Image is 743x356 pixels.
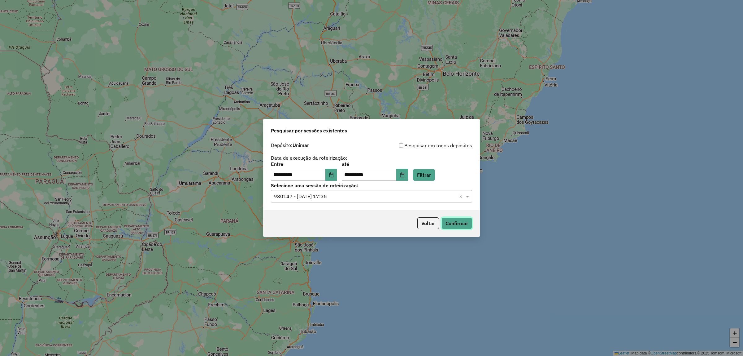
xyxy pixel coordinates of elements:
button: Confirmar [441,217,472,229]
button: Filtrar [413,169,435,181]
label: Entre [271,160,337,168]
span: Pesquisar por sessões existentes [271,127,347,134]
label: Depósito: [271,141,309,149]
button: Voltar [417,217,439,229]
label: Data de execução da roteirização: [271,154,347,162]
button: Choose Date [396,169,408,181]
button: Choose Date [325,169,337,181]
label: Selecione uma sessão de roteirização: [271,182,472,189]
div: Pesquisar em todos depósitos [371,142,472,149]
strong: Unimar [293,142,309,148]
span: Clear all [459,193,464,200]
label: até [342,160,408,168]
